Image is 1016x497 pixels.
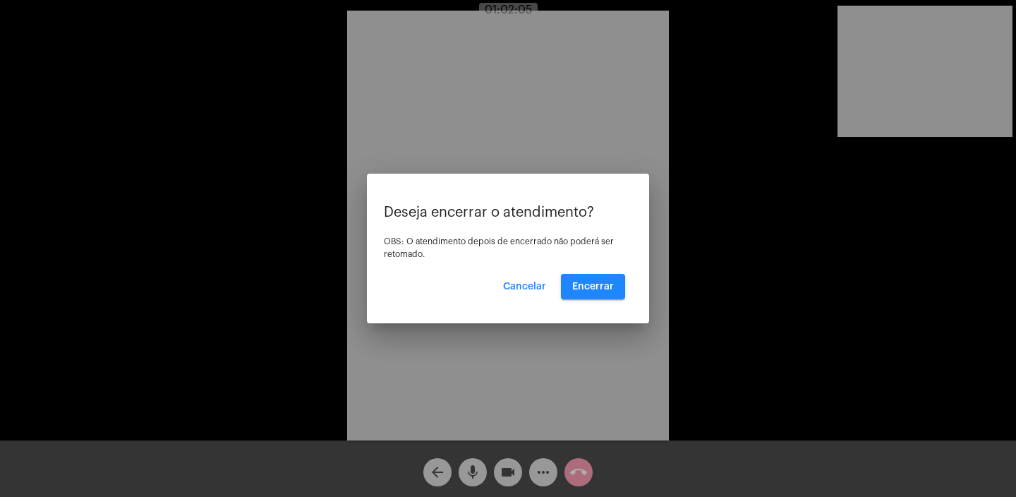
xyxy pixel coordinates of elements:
[492,274,557,299] button: Cancelar
[503,282,546,292] span: Cancelar
[572,282,614,292] span: Encerrar
[384,237,614,258] span: OBS: O atendimento depois de encerrado não poderá ser retomado.
[384,205,632,220] p: Deseja encerrar o atendimento?
[561,274,625,299] button: Encerrar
